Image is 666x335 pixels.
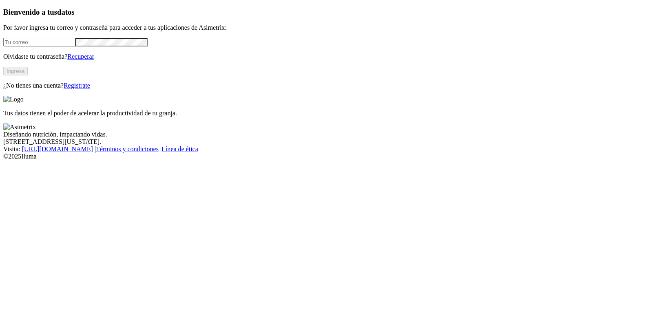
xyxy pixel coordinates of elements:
[3,24,663,31] p: Por favor ingresa tu correo y contraseña para acceder a tus aplicaciones de Asimetrix:
[3,82,663,89] p: ¿No tienes una cuenta?
[3,131,663,138] div: Diseñando nutrición, impactando vidas.
[3,153,663,160] div: © 2025 Iluma
[3,38,75,46] input: Tu correo
[3,67,28,75] button: Ingresa
[3,96,24,103] img: Logo
[3,110,663,117] p: Tus datos tienen el poder de acelerar la productividad de tu granja.
[3,138,663,145] div: [STREET_ADDRESS][US_STATE].
[3,145,663,153] div: Visita : | |
[162,145,198,152] a: Línea de ética
[96,145,159,152] a: Términos y condiciones
[57,8,75,16] span: datos
[3,123,36,131] img: Asimetrix
[3,53,663,60] p: Olvidaste tu contraseña?
[22,145,93,152] a: [URL][DOMAIN_NAME]
[3,8,663,17] h3: Bienvenido a tus
[64,82,90,89] a: Regístrate
[67,53,94,60] a: Recuperar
